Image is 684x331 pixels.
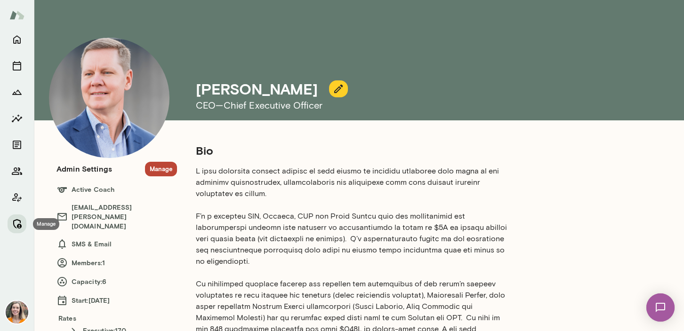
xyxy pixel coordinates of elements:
[56,295,177,306] h6: Start: [DATE]
[56,314,177,323] h6: Rates
[9,6,24,24] img: Mento
[196,80,318,98] h4: [PERSON_NAME]
[196,98,603,113] h6: CEO—Chief Executive Officer
[56,184,177,195] h6: Active Coach
[8,188,26,207] button: Client app
[56,276,177,287] h6: Capacity: 6
[6,301,28,323] img: Carrie Kelly
[8,162,26,181] button: Members
[33,218,59,230] div: Manage
[49,38,169,158] img: Matt Lane
[56,257,177,268] h6: Members: 1
[56,238,177,250] h6: SMS & Email
[145,162,177,176] button: Manage
[56,163,112,174] h6: Admin Settings
[8,135,26,154] button: Documents
[8,30,26,49] button: Home
[8,214,26,233] button: Manage
[8,109,26,128] button: Insights
[8,56,26,75] button: Sessions
[8,83,26,102] button: Growth Plan
[196,143,512,158] h5: Bio
[56,203,177,231] h6: [EMAIL_ADDRESS][PERSON_NAME][DOMAIN_NAME]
